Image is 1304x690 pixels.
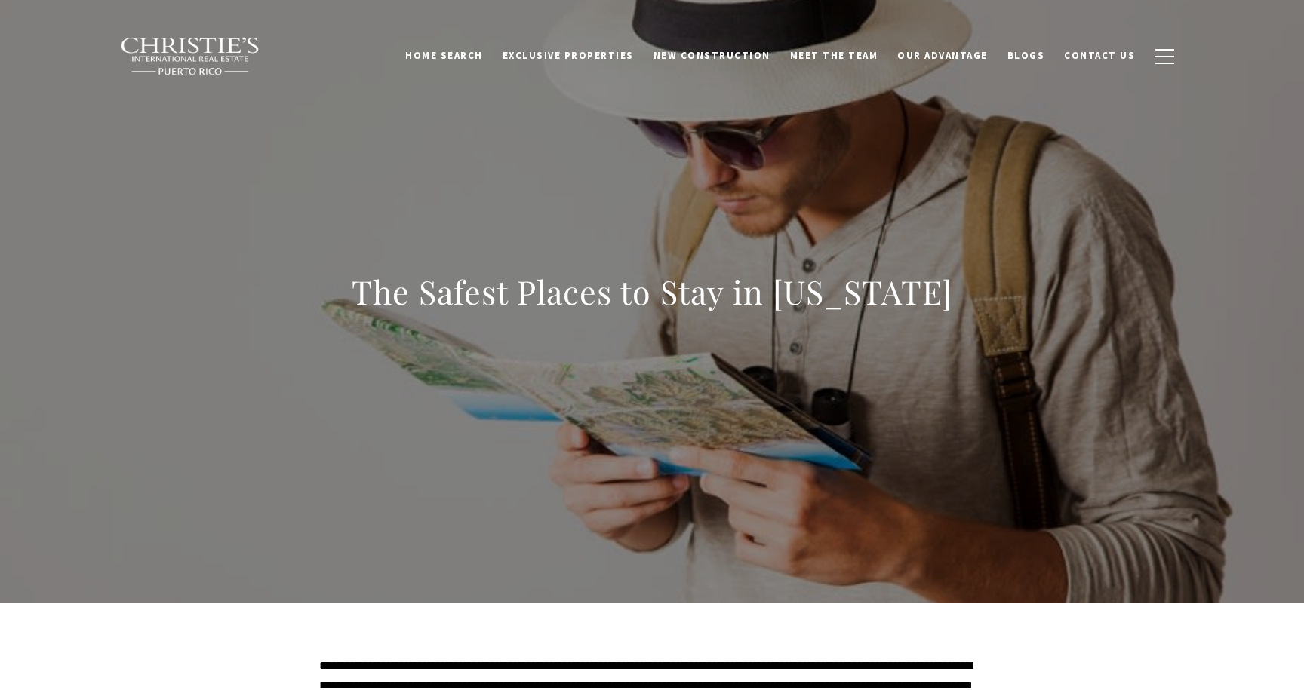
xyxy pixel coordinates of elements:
span: Exclusive Properties [503,49,634,62]
span: New Construction [654,49,770,62]
a: Meet the Team [780,41,888,70]
span: Contact Us [1064,49,1135,62]
span: Our Advantage [897,49,988,62]
a: Exclusive Properties [493,41,644,70]
img: Christie's International Real Estate black text logo [120,37,260,76]
a: New Construction [644,41,780,70]
a: Blogs [998,41,1055,70]
a: Home Search [395,41,493,70]
h1: The Safest Places to Stay in [US_STATE] [352,271,953,313]
span: Blogs [1007,49,1045,62]
a: Our Advantage [887,41,998,70]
